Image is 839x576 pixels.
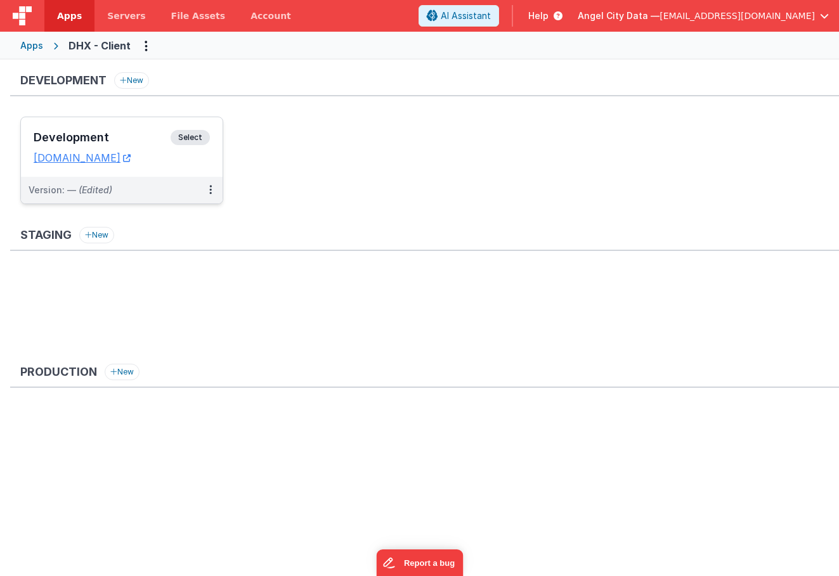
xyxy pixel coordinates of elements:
span: File Assets [171,10,226,22]
span: AI Assistant [441,10,491,22]
a: [DOMAIN_NAME] [34,151,131,164]
span: Help [528,10,549,22]
button: New [105,364,140,380]
span: [EMAIL_ADDRESS][DOMAIN_NAME] [660,10,815,22]
h3: Staging [20,229,72,241]
div: DHX - Client [68,38,131,53]
button: New [114,72,149,89]
h3: Development [34,131,171,144]
h3: Production [20,366,97,378]
span: (Edited) [79,184,112,195]
span: Servers [107,10,145,22]
span: Select [171,130,210,145]
span: Angel City Data — [578,10,660,22]
span: Apps [57,10,82,22]
button: New [79,227,114,243]
button: Angel City Data — [EMAIL_ADDRESS][DOMAIN_NAME] [578,10,829,22]
div: Version: — [29,184,112,196]
h3: Development [20,74,107,87]
button: Options [136,35,156,56]
button: AI Assistant [419,5,499,27]
iframe: Marker.io feedback button [376,549,463,576]
div: Apps [20,39,43,52]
